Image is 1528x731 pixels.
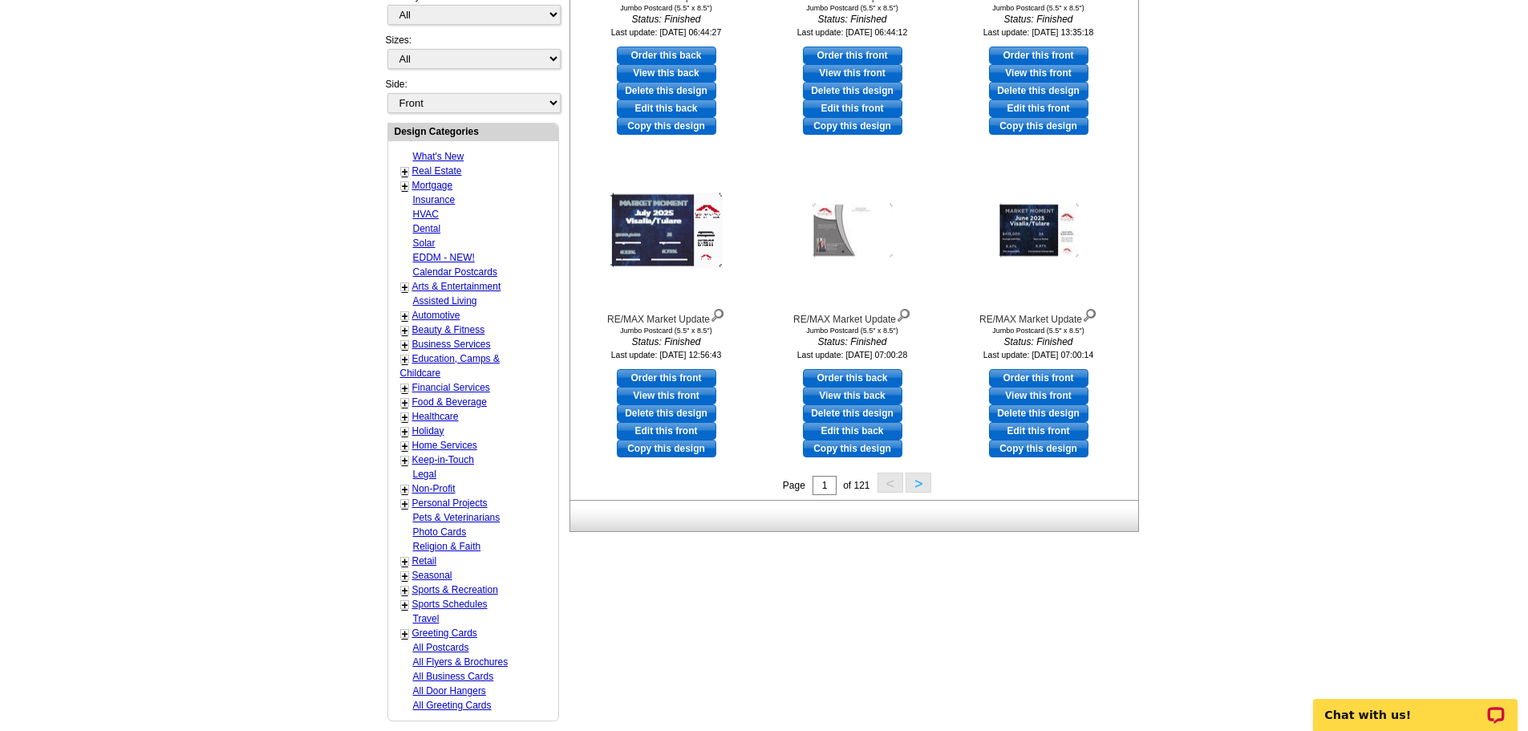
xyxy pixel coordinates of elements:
a: edit this design [803,99,902,117]
a: What's New [413,151,464,162]
img: RE/MAX Market Update [610,193,723,268]
a: Copy this design [617,117,716,135]
img: RE/MAX Market Update [999,204,1079,258]
a: Copy this design [989,440,1088,457]
a: use this design [803,47,902,64]
a: All Postcards [413,642,469,653]
a: + [402,584,408,597]
a: + [402,627,408,640]
a: use this design [989,369,1088,387]
a: edit this design [989,99,1088,117]
div: Jumbo Postcard (5.5" x 8.5") [950,4,1127,12]
a: Copy this design [989,117,1088,135]
a: Non-Profit [412,483,456,494]
a: Sports & Recreation [412,584,498,595]
a: Legal [413,469,436,480]
div: Design Categories [388,124,558,139]
a: Dental [413,223,441,234]
a: Religion & Faith [413,541,481,552]
a: Pets & Veterinarians [413,512,501,523]
div: RE/MAX Market Update [950,305,1127,327]
small: Last update: [DATE] 07:00:28 [797,350,908,359]
div: Jumbo Postcard (5.5" x 8.5") [950,327,1127,335]
a: Delete this design [989,82,1088,99]
a: Assisted Living [413,295,477,307]
a: + [402,483,408,496]
a: View this back [617,64,716,82]
a: Financial Services [412,382,490,393]
a: + [402,382,408,395]
a: Real Estate [412,165,462,177]
iframe: LiveChat chat widget [1303,680,1528,731]
a: View this front [617,387,716,404]
a: Delete this design [617,82,716,99]
a: Copy this design [803,117,902,135]
a: EDDM - NEW! [413,252,475,263]
a: Education, Camps & Childcare [400,353,500,379]
a: Arts & Entertainment [412,281,501,292]
a: Travel [413,613,440,624]
a: + [402,396,408,409]
img: view design details [1082,305,1097,323]
a: All Flyers & Brochures [413,656,509,668]
a: Business Services [412,339,491,350]
a: Delete this design [989,404,1088,422]
small: Last update: [DATE] 13:35:18 [983,27,1094,37]
a: Food & Beverage [412,396,487,408]
a: Copy this design [803,440,902,457]
a: edit this design [617,422,716,440]
span: of 121 [843,480,869,491]
img: view design details [710,305,725,323]
a: + [402,180,408,193]
i: Status: Finished [950,335,1127,349]
a: Insurance [413,194,456,205]
a: + [402,555,408,568]
a: Solar [413,238,436,249]
img: RE/MAX Market Update [813,204,893,258]
a: + [402,497,408,510]
a: + [402,310,408,323]
a: + [402,339,408,351]
i: Status: Finished [764,335,941,349]
a: Mortgage [412,180,453,191]
button: < [877,473,903,493]
a: + [402,324,408,337]
a: Automotive [412,310,460,321]
div: RE/MAX Market Update [764,305,941,327]
a: Copy this design [617,440,716,457]
small: Last update: [DATE] 12:56:43 [611,350,722,359]
div: RE/MAX Market Update [578,305,755,327]
a: + [402,353,408,366]
a: + [402,440,408,453]
a: + [402,281,408,294]
a: use this design [989,47,1088,64]
a: Greeting Cards [412,627,477,639]
div: Jumbo Postcard (5.5" x 8.5") [764,327,941,335]
small: Last update: [DATE] 06:44:12 [797,27,908,37]
a: All Greeting Cards [413,700,492,711]
a: Delete this design [617,404,716,422]
a: + [402,454,408,467]
a: HVAC [413,209,439,220]
a: All Door Hangers [413,685,486,696]
div: Jumbo Postcard (5.5" x 8.5") [578,327,755,335]
a: edit this design [803,422,902,440]
a: Home Services [412,440,477,451]
i: Status: Finished [578,12,755,26]
div: Side: [386,77,559,115]
i: Status: Finished [578,335,755,349]
button: > [906,473,931,493]
a: All Business Cards [413,671,494,682]
a: Personal Projects [412,497,488,509]
a: Delete this design [803,82,902,99]
a: Retail [412,555,437,567]
a: View this front [989,387,1088,404]
a: Sports Schedules [412,599,488,610]
a: + [402,165,408,178]
a: use this design [617,47,716,64]
span: Page [783,480,805,491]
div: Sizes: [386,33,559,77]
a: Healthcare [412,411,459,422]
i: Status: Finished [950,12,1127,26]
